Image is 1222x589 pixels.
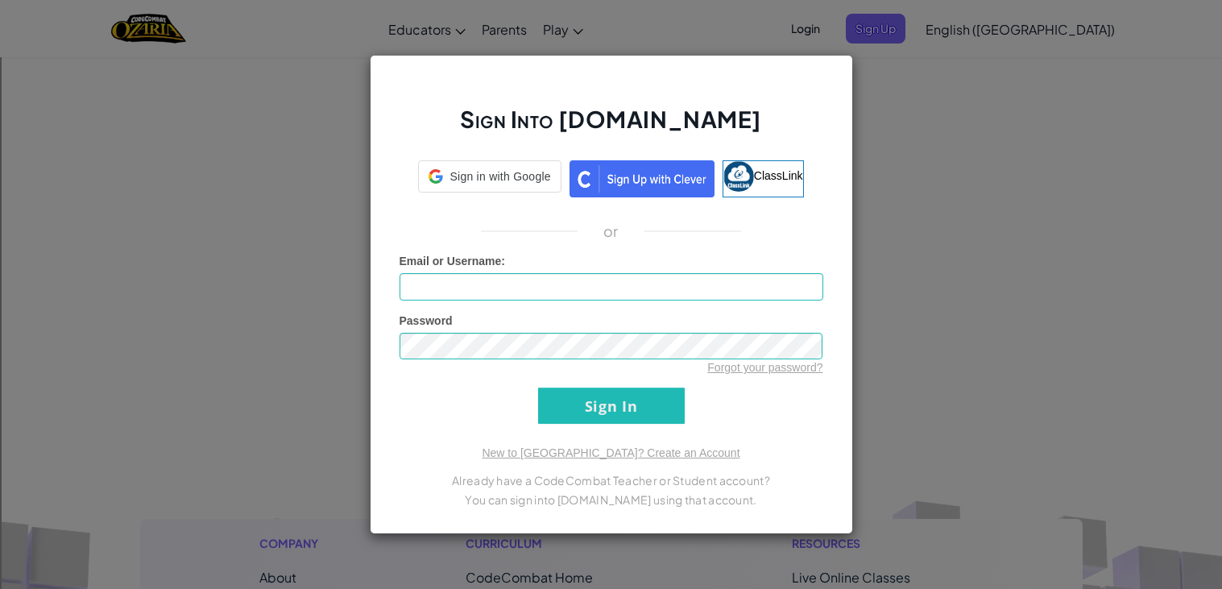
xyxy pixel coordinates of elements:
label: : [400,253,506,269]
h2: Sign Into [DOMAIN_NAME] [400,104,823,151]
img: classlink-logo-small.png [723,161,754,192]
input: Sign In [538,388,685,424]
div: Move To ... [6,35,1216,50]
a: New to [GEOGRAPHIC_DATA]? Create an Account [482,446,739,459]
div: Rename [6,93,1216,108]
a: Forgot your password? [707,361,822,374]
div: Delete [6,50,1216,64]
div: Sort New > Old [6,21,1216,35]
a: Sign in with Google [418,160,561,197]
img: clever_sso_button@2x.png [570,160,715,197]
div: Sign in with Google [418,160,561,193]
span: Sign in with Google [449,168,550,185]
div: Sort A > Z [6,6,1216,21]
div: Options [6,64,1216,79]
span: Password [400,314,453,327]
span: ClassLink [754,168,803,181]
div: Sign out [6,79,1216,93]
p: Already have a CodeCombat Teacher or Student account? [400,471,823,490]
div: Move To ... [6,108,1216,122]
p: You can sign into [DOMAIN_NAME] using that account. [400,490,823,509]
span: Email or Username [400,255,502,268]
p: or [603,222,619,241]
